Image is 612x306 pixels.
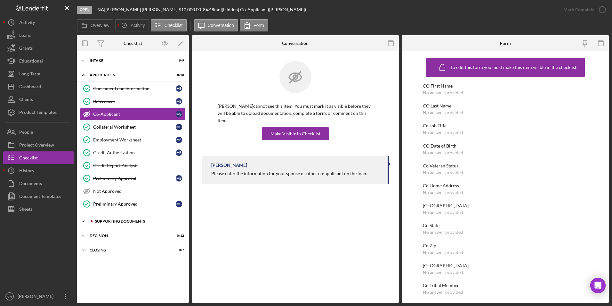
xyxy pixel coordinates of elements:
[3,93,74,106] a: Clients
[151,19,187,31] button: Checklist
[423,223,588,228] div: Co State
[423,190,463,195] div: No answer provided
[176,149,182,156] div: M S
[423,123,588,128] div: Co Job Title
[563,3,594,16] div: Mark Complete
[176,85,182,92] div: M S
[165,23,183,28] label: Checklist
[93,86,176,91] div: Consumer Loan Information
[173,248,184,252] div: 0 / 7
[19,55,43,69] div: Educational
[500,41,511,46] div: Form
[423,210,463,215] div: No answer provided
[77,19,113,31] button: Overview
[19,67,40,82] div: Long-Term
[80,198,186,210] a: Preliminary ApprovedMS
[90,248,168,252] div: Closing
[211,163,247,168] div: [PERSON_NAME]
[19,16,35,30] div: Activity
[240,19,268,31] button: Form
[97,7,105,12] div: |
[423,263,588,268] div: [GEOGRAPHIC_DATA]
[93,137,176,142] div: Employment Worksheet
[80,159,186,172] a: Credit Report Analysis
[93,112,176,117] div: Co-Applicant
[3,29,74,42] button: Loans
[19,151,38,166] div: Checklist
[3,290,74,303] button: CH[PERSON_NAME]
[211,171,367,176] div: Please enter the information for your spouse or other co-applicant on the loan.
[3,177,74,190] button: Documents
[19,190,61,204] div: Document Templates
[423,230,463,235] div: No answer provided
[218,103,373,124] p: [PERSON_NAME] cannot see this item. You must mark it as visible before they will be able to uploa...
[3,164,74,177] a: History
[3,139,74,151] button: Project Overview
[176,137,182,143] div: M S
[3,55,74,67] button: Educational
[19,42,33,56] div: Grants
[90,234,168,238] div: Decision
[423,250,463,255] div: No answer provided
[423,83,588,89] div: CO First Name
[3,80,74,93] button: Dashboard
[423,150,463,155] div: No answer provided
[423,163,588,168] div: Co Veteran Status
[80,95,186,108] a: ReferencesMS
[254,23,264,28] label: Form
[423,130,463,135] div: No answer provided
[19,177,42,191] div: Documents
[115,19,149,31] button: Activity
[19,164,34,179] div: History
[3,67,74,80] button: Long-Term
[131,23,145,28] label: Activity
[93,124,176,130] div: Collateral Worksheet
[80,121,186,133] a: Collateral WorksheetMS
[423,203,588,208] div: [GEOGRAPHIC_DATA]
[80,146,186,159] a: Credit AuthorizationMS
[176,124,182,130] div: M S
[124,41,142,46] div: Checklist
[173,234,184,238] div: 0 / 12
[7,295,12,298] text: CH
[3,106,74,119] button: Product Templates
[203,7,209,12] div: 8 %
[3,151,74,164] a: Checklist
[208,23,234,28] label: Conversation
[19,80,41,95] div: Dashboard
[176,111,182,117] div: M S
[93,201,176,207] div: Preliminary Approved
[176,175,182,182] div: M S
[194,19,238,31] button: Conversation
[80,82,186,95] a: Consumer Loan InformationMS
[450,65,576,70] div: To edit this form you must make this item visible in the checklist
[3,42,74,55] button: Grants
[93,99,176,104] div: References
[209,7,221,12] div: 48 mo
[91,23,109,28] label: Overview
[97,7,104,12] b: NA
[80,133,186,146] a: Employment WorksheetMS
[19,93,33,107] div: Clients
[105,7,179,12] div: [PERSON_NAME] [PERSON_NAME] |
[3,203,74,216] button: Sheets
[423,183,588,188] div: Co Home Address
[423,243,588,248] div: Co Zip
[423,143,588,149] div: CO Date of Birth
[3,190,74,203] button: Document Templates
[80,185,186,198] a: Not Approved
[77,6,92,14] div: Open
[19,106,57,120] div: Product Templates
[590,278,606,293] div: Open Intercom Messenger
[423,110,463,115] div: No answer provided
[3,16,74,29] button: Activity
[93,176,176,181] div: Preliminary Approval
[423,90,463,95] div: No answer provided
[176,98,182,105] div: M S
